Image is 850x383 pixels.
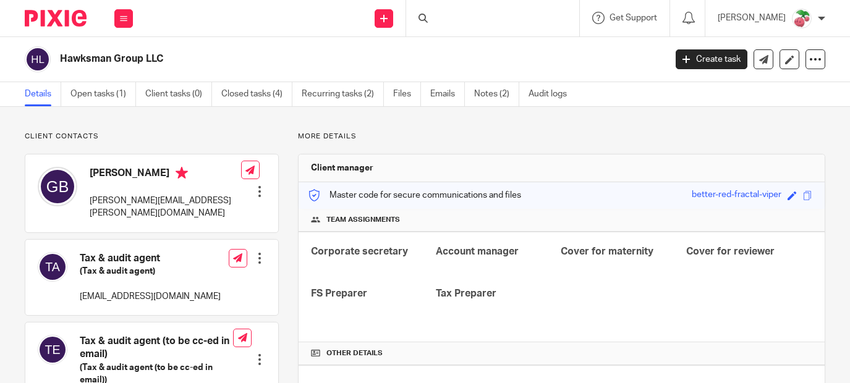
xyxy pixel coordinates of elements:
span: Edit code [788,191,797,200]
h4: Tax & audit agent [80,252,221,265]
a: Files [393,82,421,106]
p: More details [298,132,825,141]
p: [EMAIL_ADDRESS][DOMAIN_NAME] [80,290,221,303]
span: Cover for reviewer [686,246,775,256]
h3: Client manager [311,162,373,174]
img: svg%3E [38,335,67,364]
i: Primary [176,167,188,179]
span: Tax Preparer [436,288,496,298]
span: FS Preparer [311,288,367,298]
h2: Hawksman Group LLC [60,53,538,65]
div: better-red-fractal-viper [692,188,781,203]
a: Notes (2) [474,82,519,106]
a: Edit client [780,49,799,69]
p: Client contacts [25,132,279,141]
img: svg%3E [25,46,51,72]
img: svg%3E [38,252,67,282]
img: Pixie [25,10,87,27]
span: Copy to clipboard [803,191,812,200]
a: Send new email [754,49,773,69]
h4: Tax & audit agent (to be cc-ed in email) [80,335,233,361]
span: Other details [326,348,383,358]
img: svg%3E [38,167,77,206]
a: Audit logs [529,82,576,106]
a: Closed tasks (4) [221,82,292,106]
a: Create task [676,49,747,69]
a: Open tasks (1) [70,82,136,106]
h4: [PERSON_NAME] [90,167,241,182]
p: [PERSON_NAME][EMAIL_ADDRESS][PERSON_NAME][DOMAIN_NAME] [90,195,241,220]
img: Cherubi-Pokemon-PNG-Isolated-HD.png [792,9,812,28]
p: [PERSON_NAME] [718,12,786,24]
a: Recurring tasks (2) [302,82,384,106]
h5: (Tax & audit agent) [80,265,221,277]
span: Corporate secretary [311,246,408,256]
a: Client tasks (0) [145,82,212,106]
span: Team assignments [326,215,400,225]
span: Account manager [436,246,519,256]
span: Cover for maternity [561,246,653,256]
span: Get Support [610,14,657,22]
p: Master code for secure communications and files [308,189,521,201]
a: Details [25,82,61,106]
a: Emails [430,82,465,106]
